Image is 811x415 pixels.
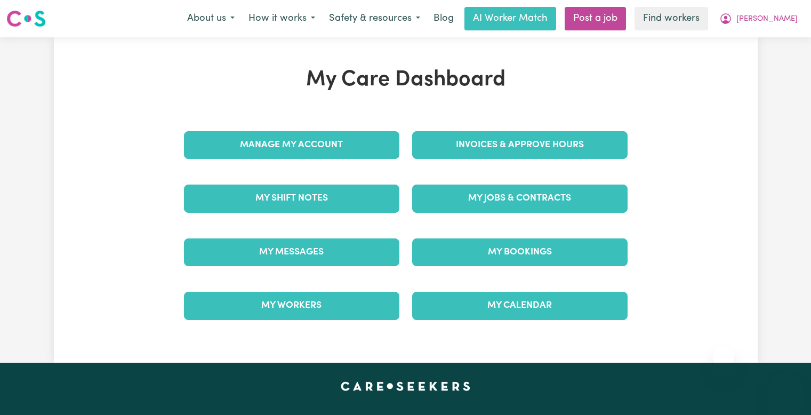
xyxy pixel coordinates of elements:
button: About us [180,7,242,30]
button: Safety & resources [322,7,427,30]
a: My Workers [184,292,399,320]
a: AI Worker Match [464,7,556,30]
button: My Account [712,7,805,30]
span: [PERSON_NAME] [736,13,798,25]
a: Careseekers logo [6,6,46,31]
a: Careseekers home page [341,382,470,390]
a: Find workers [635,7,708,30]
iframe: Button to launch messaging window [768,372,802,406]
a: My Calendar [412,292,628,320]
a: Post a job [565,7,626,30]
h1: My Care Dashboard [178,67,634,93]
a: My Bookings [412,238,628,266]
a: My Jobs & Contracts [412,185,628,212]
iframe: Close message [713,347,734,368]
a: My Messages [184,238,399,266]
a: Invoices & Approve Hours [412,131,628,159]
a: Blog [427,7,460,30]
button: How it works [242,7,322,30]
img: Careseekers logo [6,9,46,28]
a: My Shift Notes [184,185,399,212]
a: Manage My Account [184,131,399,159]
